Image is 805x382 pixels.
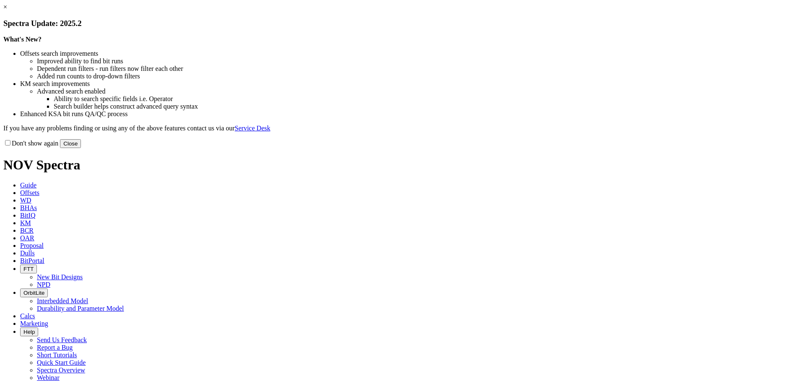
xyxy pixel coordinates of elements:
[235,125,270,132] a: Service Desk
[37,281,50,288] a: NPD
[20,212,35,219] span: BitIQ
[60,139,81,148] button: Close
[20,110,802,118] li: Enhanced KSA bit runs QA/QC process
[37,57,802,65] li: Improved ability to find bit runs
[37,65,802,73] li: Dependent run filters - run filters now filter each other
[37,351,77,359] a: Short Tutorials
[23,329,35,335] span: Help
[37,366,85,374] a: Spectra Overview
[37,88,802,95] li: Advanced search enabled
[37,305,124,312] a: Durability and Parameter Model
[20,249,35,257] span: Dulls
[37,336,87,343] a: Send Us Feedback
[3,125,802,132] p: If you have any problems finding or using any of the above features contact us via our
[20,182,36,189] span: Guide
[20,50,802,57] li: Offsets search improvements
[20,320,48,327] span: Marketing
[37,297,88,304] a: Interbedded Model
[3,36,42,43] strong: What's New?
[20,257,44,264] span: BitPortal
[20,80,802,88] li: KM search improvements
[20,242,44,249] span: Proposal
[23,266,34,272] span: FTT
[23,290,44,296] span: OrbitLite
[3,19,802,28] h3: Spectra Update: 2025.2
[3,157,802,173] h1: NOV Spectra
[20,204,37,211] span: BHAs
[5,140,10,146] input: Don't show again
[20,312,35,320] span: Calcs
[20,227,34,234] span: BCR
[20,189,39,196] span: Offsets
[54,103,802,110] li: Search builder helps construct advanced query syntax
[37,344,73,351] a: Report a Bug
[20,197,31,204] span: WD
[37,73,802,80] li: Added run counts to drop-down filters
[54,95,802,103] li: Ability to search specific fields i.e. Operator
[37,273,83,281] a: New Bit Designs
[3,3,7,10] a: ×
[20,219,31,226] span: KM
[37,359,86,366] a: Quick Start Guide
[20,234,34,242] span: OAR
[37,374,60,381] a: Webinar
[3,140,58,147] label: Don't show again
